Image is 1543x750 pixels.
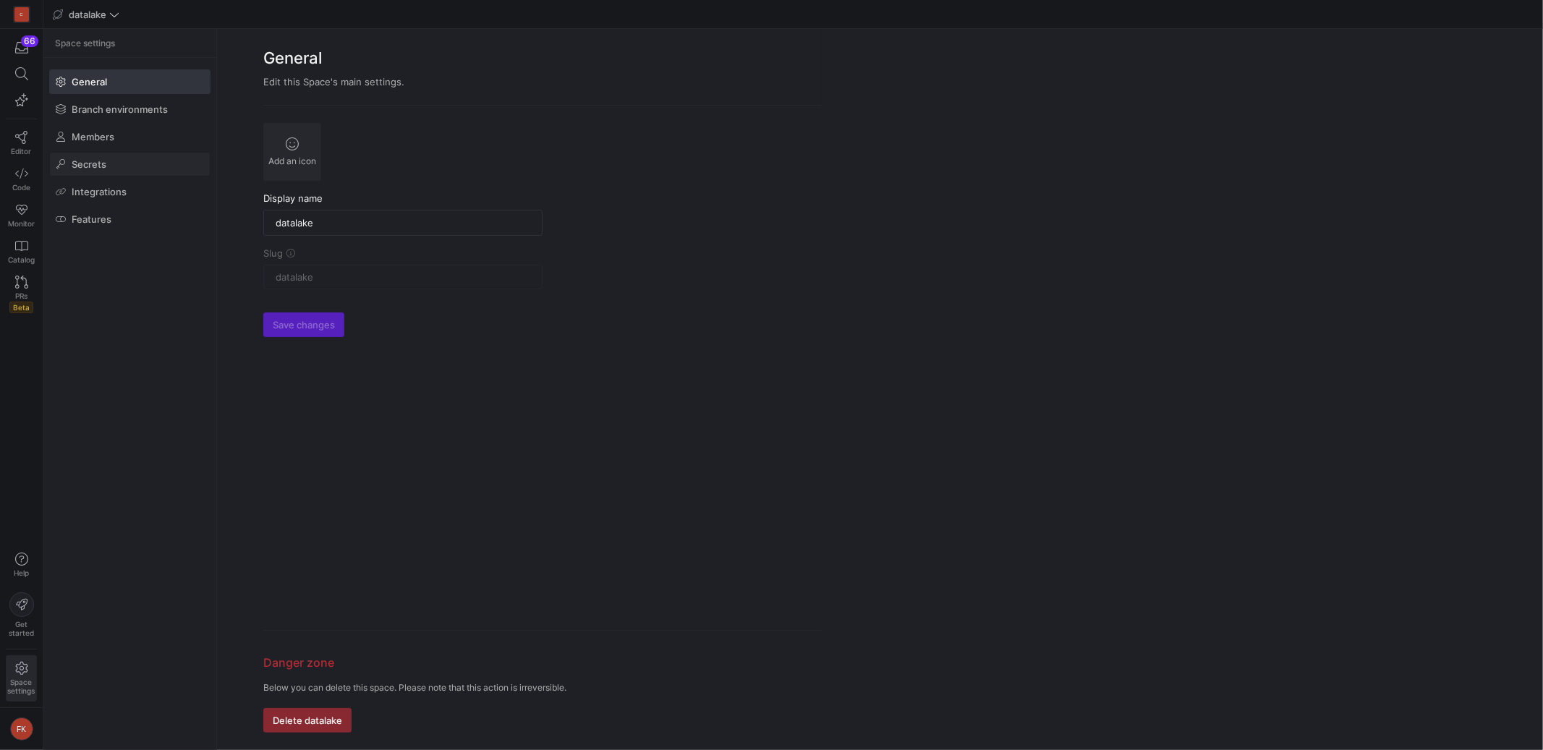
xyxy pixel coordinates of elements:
[72,76,107,88] span: General
[6,714,37,744] button: FK
[8,678,35,695] span: Space settings
[72,186,127,197] span: Integrations
[263,46,822,70] h2: General
[6,270,37,319] a: PRsBeta
[8,219,35,228] span: Monitor
[6,234,37,270] a: Catalog
[263,683,822,693] p: Below you can delete this space. Please note that this action is irreversible.
[55,38,115,48] span: Space settings
[9,302,33,313] span: Beta
[12,568,30,577] span: Help
[273,715,342,726] span: Delete datalake
[49,97,211,122] a: Branch environments
[9,620,34,637] span: Get started
[6,587,37,643] button: Getstarted
[263,247,283,259] span: Slug
[72,213,111,225] span: Features
[14,7,29,22] div: C
[6,2,37,27] a: C
[268,156,316,166] span: Add an icon
[6,546,37,584] button: Help
[263,192,323,204] span: Display name
[49,69,211,94] a: General
[49,179,211,204] a: Integrations
[49,152,211,176] a: Secrets
[49,207,211,231] a: Features
[6,161,37,197] a: Code
[69,9,106,20] span: datalake
[263,76,822,88] div: Edit this Space's main settings.
[49,124,211,149] a: Members
[12,183,30,192] span: Code
[72,103,168,115] span: Branch environments
[6,35,37,61] button: 66
[15,291,27,300] span: PRs
[8,255,35,264] span: Catalog
[6,125,37,161] a: Editor
[12,147,32,155] span: Editor
[10,717,33,741] div: FK
[6,655,37,702] a: Spacesettings
[72,158,106,170] span: Secrets
[6,197,37,234] a: Monitor
[263,654,822,671] h3: Danger zone
[49,5,123,24] button: datalake
[263,708,352,733] button: Delete datalake
[21,35,38,47] div: 66
[72,131,114,142] span: Members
